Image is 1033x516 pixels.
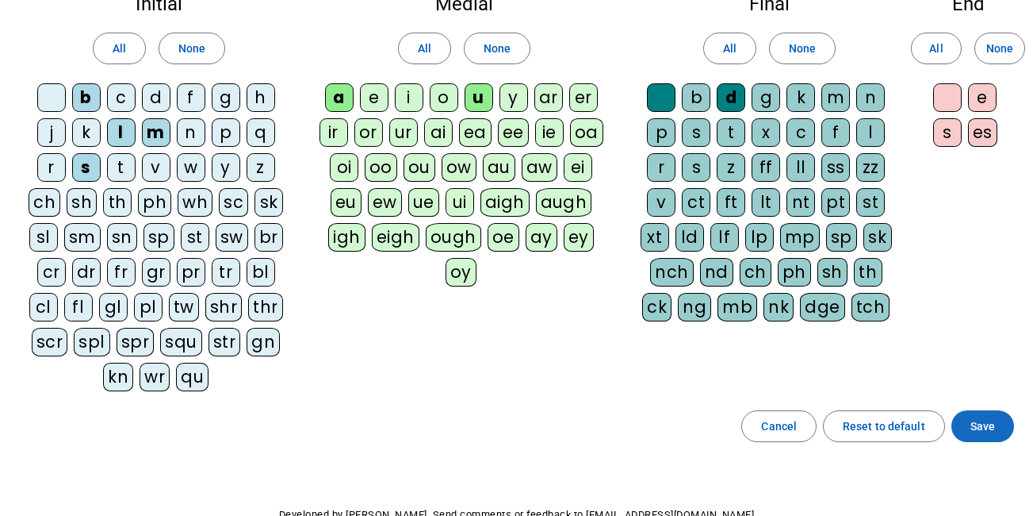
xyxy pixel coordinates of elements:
[103,188,132,217] div: th
[465,83,493,112] div: u
[498,118,529,147] div: ee
[526,223,557,252] div: ay
[826,223,857,252] div: sp
[64,293,93,322] div: fl
[319,118,348,147] div: ir
[408,188,439,217] div: ue
[442,153,476,182] div: ow
[786,118,815,147] div: c
[741,410,817,442] button: Cancel
[752,83,780,112] div: g
[72,153,101,182] div: s
[178,39,205,58] span: None
[700,258,733,287] div: nd
[426,223,481,252] div: ough
[752,118,780,147] div: x
[856,118,885,147] div: l
[717,293,757,322] div: mb
[682,118,710,147] div: s
[74,328,110,356] div: spl
[219,188,248,217] div: sc
[951,410,1014,442] button: Save
[140,363,170,391] div: wr
[398,33,451,64] button: All
[212,153,240,182] div: y
[464,33,530,64] button: None
[254,188,283,217] div: sk
[752,153,780,182] div: ff
[968,83,997,112] div: e
[331,188,362,217] div: eu
[37,258,66,287] div: cr
[752,188,780,217] div: lt
[142,118,170,147] div: m
[212,258,240,287] div: tr
[325,83,354,112] div: a
[395,83,423,112] div: i
[216,223,248,252] div: sw
[647,188,675,217] div: v
[717,118,745,147] div: t
[817,258,847,287] div: sh
[418,39,431,58] span: All
[786,83,815,112] div: k
[564,153,592,182] div: ei
[723,39,736,58] span: All
[761,417,797,436] span: Cancel
[134,293,163,322] div: pl
[254,223,283,252] div: br
[642,293,671,322] div: ck
[107,258,136,287] div: fr
[247,258,275,287] div: bl
[32,328,68,356] div: scr
[911,33,962,64] button: All
[717,83,745,112] div: d
[142,83,170,112] div: d
[248,293,283,322] div: thr
[72,83,101,112] div: b
[159,33,225,64] button: None
[142,153,170,182] div: v
[800,293,845,322] div: dge
[789,39,816,58] span: None
[247,328,280,356] div: gn
[821,83,850,112] div: m
[404,153,435,182] div: ou
[107,83,136,112] div: c
[933,118,962,147] div: s
[499,83,528,112] div: y
[968,118,997,147] div: es
[823,410,945,442] button: Reset to default
[710,223,739,252] div: lf
[212,118,240,147] div: p
[786,188,815,217] div: nt
[843,417,925,436] span: Reset to default
[682,188,710,217] div: ct
[675,223,704,252] div: ld
[205,293,243,322] div: shr
[484,39,511,58] span: None
[821,153,850,182] div: ss
[328,223,365,252] div: igh
[536,188,592,217] div: augh
[446,188,474,217] div: ui
[103,363,133,391] div: kn
[480,188,530,217] div: aigh
[67,188,97,217] div: sh
[29,223,58,252] div: sl
[986,39,1013,58] span: None
[181,223,209,252] div: st
[247,118,275,147] div: q
[564,223,594,252] div: ey
[37,153,66,182] div: r
[372,223,419,252] div: eigh
[535,118,564,147] div: ie
[821,118,850,147] div: f
[717,188,745,217] div: ft
[534,83,563,112] div: ar
[570,118,603,147] div: oa
[72,118,101,147] div: k
[365,153,397,182] div: oo
[740,258,771,287] div: ch
[778,258,811,287] div: ph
